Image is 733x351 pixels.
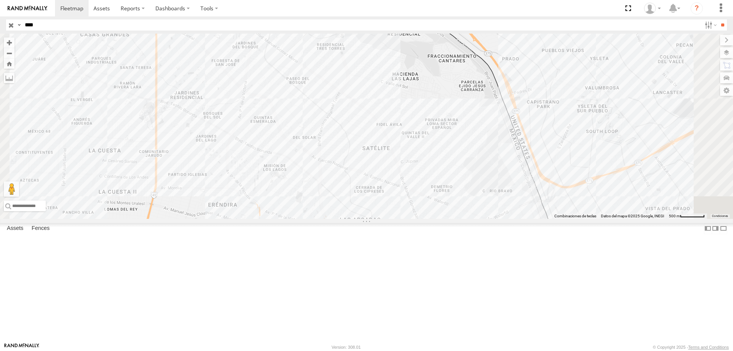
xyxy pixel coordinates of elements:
[4,58,15,69] button: Zoom Home
[702,19,718,31] label: Search Filter Options
[4,37,15,48] button: Zoom in
[4,343,39,351] a: Visit our Website
[601,214,664,218] span: Datos del mapa ©2025 Google, INEGI
[712,223,719,234] label: Dock Summary Table to the Right
[8,6,47,11] img: rand-logo.svg
[554,214,596,219] button: Combinaciones de teclas
[691,2,703,15] i: ?
[641,3,664,14] div: MANUEL HERNANDEZ
[653,345,729,349] div: © Copyright 2025 -
[16,19,22,31] label: Search Query
[3,223,27,234] label: Assets
[720,85,733,96] label: Map Settings
[688,345,729,349] a: Terms and Conditions
[28,223,53,234] label: Fences
[667,214,707,219] button: Escala del mapa: 500 m por 61 píxeles
[712,215,728,218] a: Condiciones (se abre en una nueva pestaña)
[4,73,15,83] label: Measure
[4,48,15,58] button: Zoom out
[4,181,19,197] button: Arrastra el hombrecito naranja al mapa para abrir Street View
[669,214,680,218] span: 500 m
[332,345,361,349] div: Version: 308.01
[720,223,727,234] label: Hide Summary Table
[704,223,712,234] label: Dock Summary Table to the Left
